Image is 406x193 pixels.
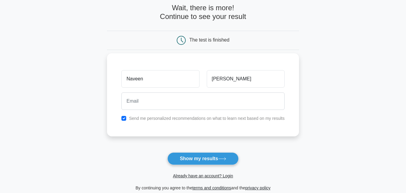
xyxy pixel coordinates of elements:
input: Last name [207,70,285,88]
button: Show my results [167,152,238,165]
input: First name [121,70,199,88]
label: Send me personalized recommendations on what to learn next based on my results [129,116,285,121]
input: Email [121,92,285,110]
a: terms and conditions [192,185,231,190]
h4: Wait, there is more! Continue to see your result [107,4,299,21]
div: The test is finished [189,37,229,42]
a: Already have an account? Login [173,173,233,178]
div: By continuing you agree to the and the [103,184,303,191]
a: privacy policy [245,185,270,190]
